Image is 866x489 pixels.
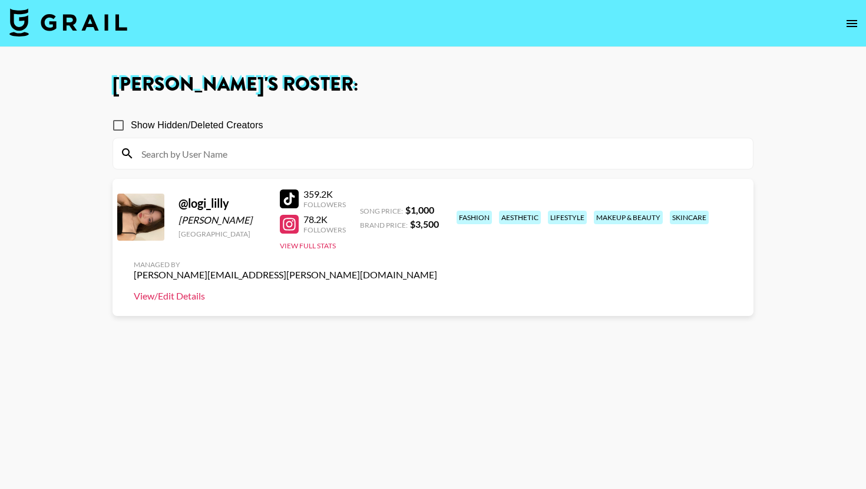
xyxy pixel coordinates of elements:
div: 359.2K [303,188,346,200]
div: fashion [457,211,492,224]
div: Followers [303,225,346,234]
button: View Full Stats [280,241,336,250]
button: open drawer [840,12,864,35]
div: aesthetic [499,211,541,224]
div: Managed By [134,260,437,269]
strong: $ 1,000 [405,204,434,215]
div: @ logi_lilly [179,196,266,211]
h1: [PERSON_NAME] 's Roster: [113,75,753,94]
a: View/Edit Details [134,290,437,302]
img: Grail Talent [9,8,127,36]
div: lifestyle [548,211,587,224]
input: Search by User Name [134,144,746,163]
div: [PERSON_NAME] [179,214,266,226]
div: [GEOGRAPHIC_DATA] [179,229,266,238]
div: 78.2K [303,214,346,225]
div: [PERSON_NAME][EMAIL_ADDRESS][PERSON_NAME][DOMAIN_NAME] [134,269,437,281]
span: Song Price: [360,207,403,215]
span: Show Hidden/Deleted Creators [131,118,263,132]
span: Brand Price: [360,221,408,229]
div: Followers [303,200,346,209]
div: makeup & beauty [594,211,663,224]
div: skincare [670,211,709,224]
strong: $ 3,500 [410,218,439,229]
